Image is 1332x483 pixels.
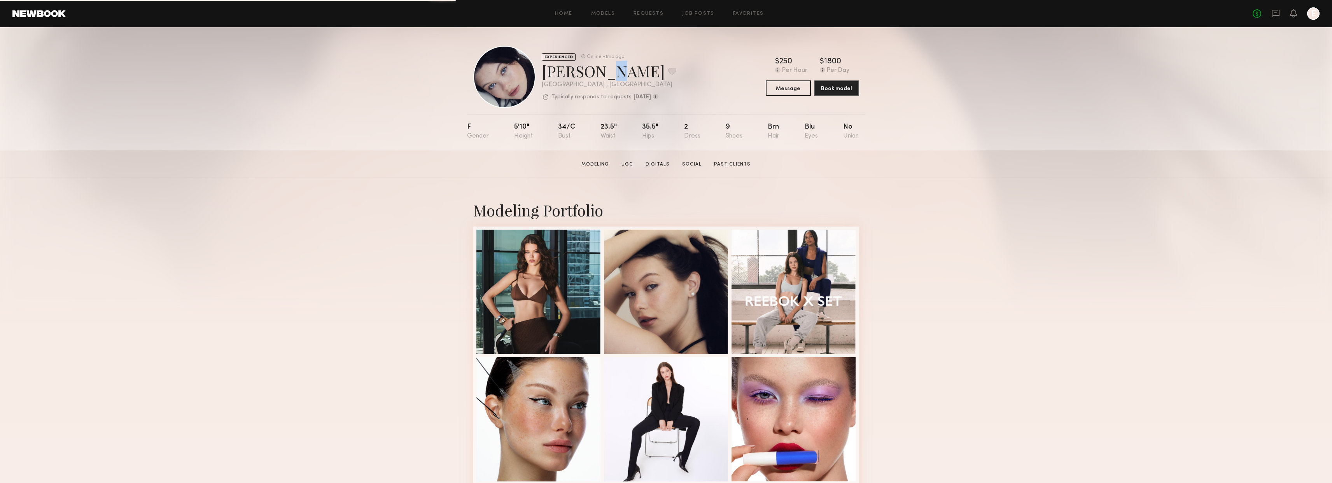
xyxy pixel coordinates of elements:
a: Home [555,11,572,16]
b: [DATE] [634,94,651,100]
div: [PERSON_NAME] [542,61,676,81]
div: $ [820,58,824,66]
div: F [467,124,489,139]
div: Modeling Portfolio [473,200,859,220]
a: Requests [634,11,663,16]
div: 1800 [824,58,841,66]
a: Social [679,161,705,168]
a: Job Posts [682,11,714,16]
div: EXPERIENCED [542,53,576,61]
div: Per Day [827,67,849,74]
a: Digitals [642,161,673,168]
div: Per Hour [782,67,807,74]
div: 250 [779,58,792,66]
button: Book model [814,80,859,96]
div: 2 [684,124,700,139]
div: No [843,124,859,139]
div: 9 [726,124,742,139]
a: E [1307,7,1320,20]
a: Past Clients [711,161,754,168]
a: Favorites [733,11,764,16]
div: Brn [768,124,779,139]
button: Message [766,80,811,96]
a: Modeling [578,161,612,168]
div: 35.5" [642,124,658,139]
p: Typically responds to requests [551,94,632,100]
a: UGC [618,161,636,168]
div: Online +1mo ago [587,54,624,59]
a: Models [591,11,615,16]
div: 5'10" [514,124,533,139]
div: [GEOGRAPHIC_DATA] , [GEOGRAPHIC_DATA] [542,82,676,88]
div: Blu [805,124,818,139]
div: 34/c [558,124,575,139]
div: 23.5" [600,124,617,139]
div: $ [775,58,779,66]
